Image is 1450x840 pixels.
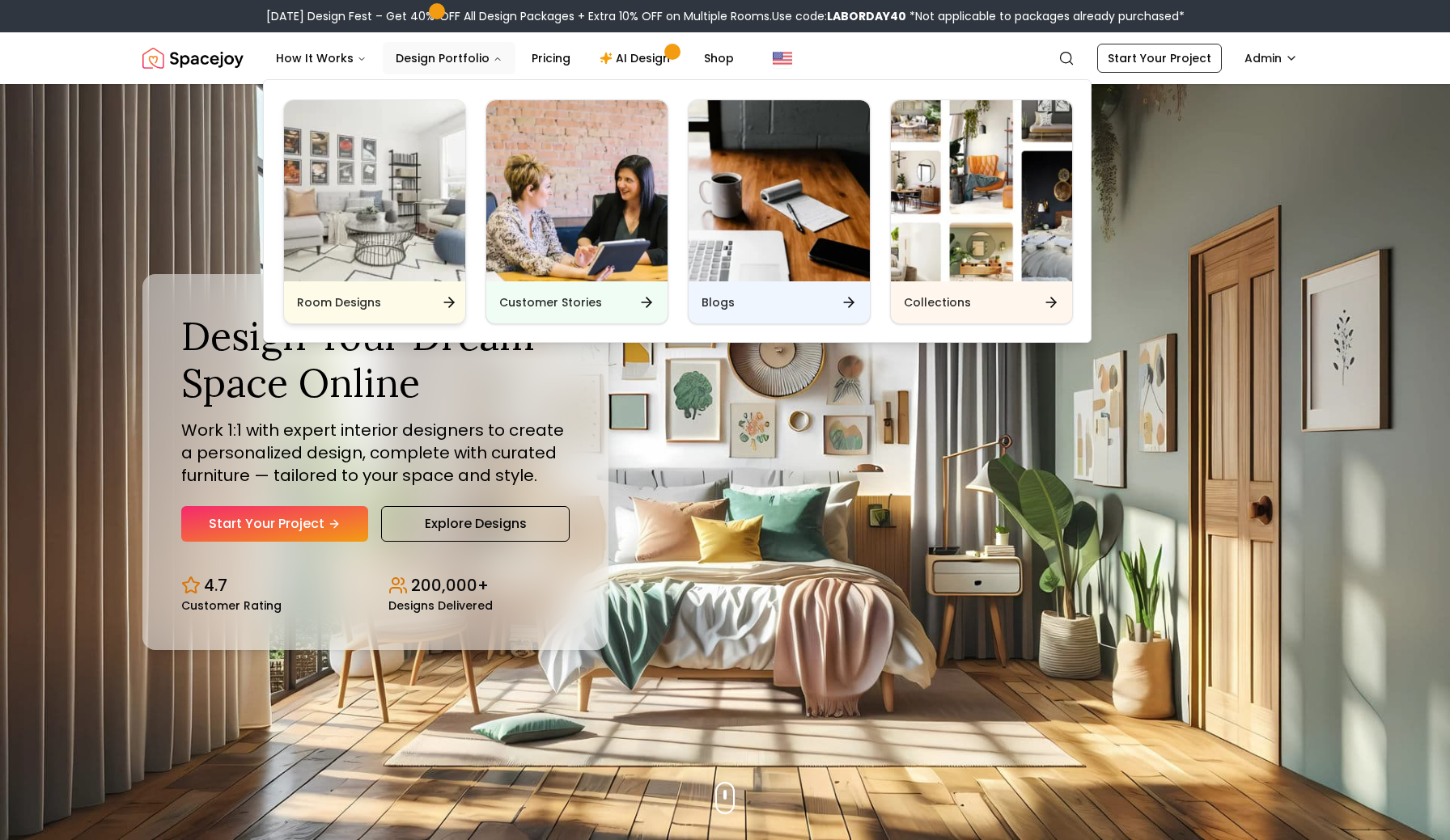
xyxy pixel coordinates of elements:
a: Spacejoy [142,42,244,74]
img: Blogs [689,100,870,281]
img: United States [773,49,792,68]
h6: Collections [904,294,971,310]
p: 200,000+ [411,574,489,597]
small: Designs Delivered [388,600,493,611]
p: Work 1:1 with expert interior designers to create a personalized design, complete with curated fu... [181,419,570,487]
nav: Global [142,32,1308,84]
a: Customer StoriesCustomer Stories [485,99,668,324]
div: Design Portfolio [264,80,1092,344]
img: Room Designs [284,100,465,281]
div: [DATE] Design Fest – Get 40% OFF All Design Packages + Extra 10% OFF on Multiple Rooms. [266,8,1185,24]
button: Admin [1235,44,1308,73]
a: BlogsBlogs [688,99,871,324]
a: Start Your Project [1097,44,1222,73]
img: Spacejoy Logo [142,42,244,74]
nav: Main [263,42,747,74]
p: 4.7 [204,574,227,597]
a: AI Design [587,42,688,74]
a: Explore Designs [381,506,570,542]
a: Shop [691,42,747,74]
a: Room DesignsRoom Designs [283,99,466,324]
a: Start Your Project [181,506,368,542]
button: Design Portfolio [383,42,515,74]
h6: Customer Stories [499,294,602,310]
span: Use code: [772,8,906,24]
b: LABORDAY40 [827,8,906,24]
small: Customer Rating [181,600,282,611]
button: How It Works [263,42,379,74]
a: Pricing [519,42,583,74]
span: *Not applicable to packages already purchased* [906,8,1185,24]
h1: Design Your Dream Space Online [181,313,570,406]
h6: Room Designs [297,294,381,310]
a: CollectionsCollections [890,99,1073,324]
img: Customer Stories [486,100,668,281]
img: Collections [891,100,1072,281]
div: Design stats [181,561,570,611]
h6: Blogs [702,294,735,310]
